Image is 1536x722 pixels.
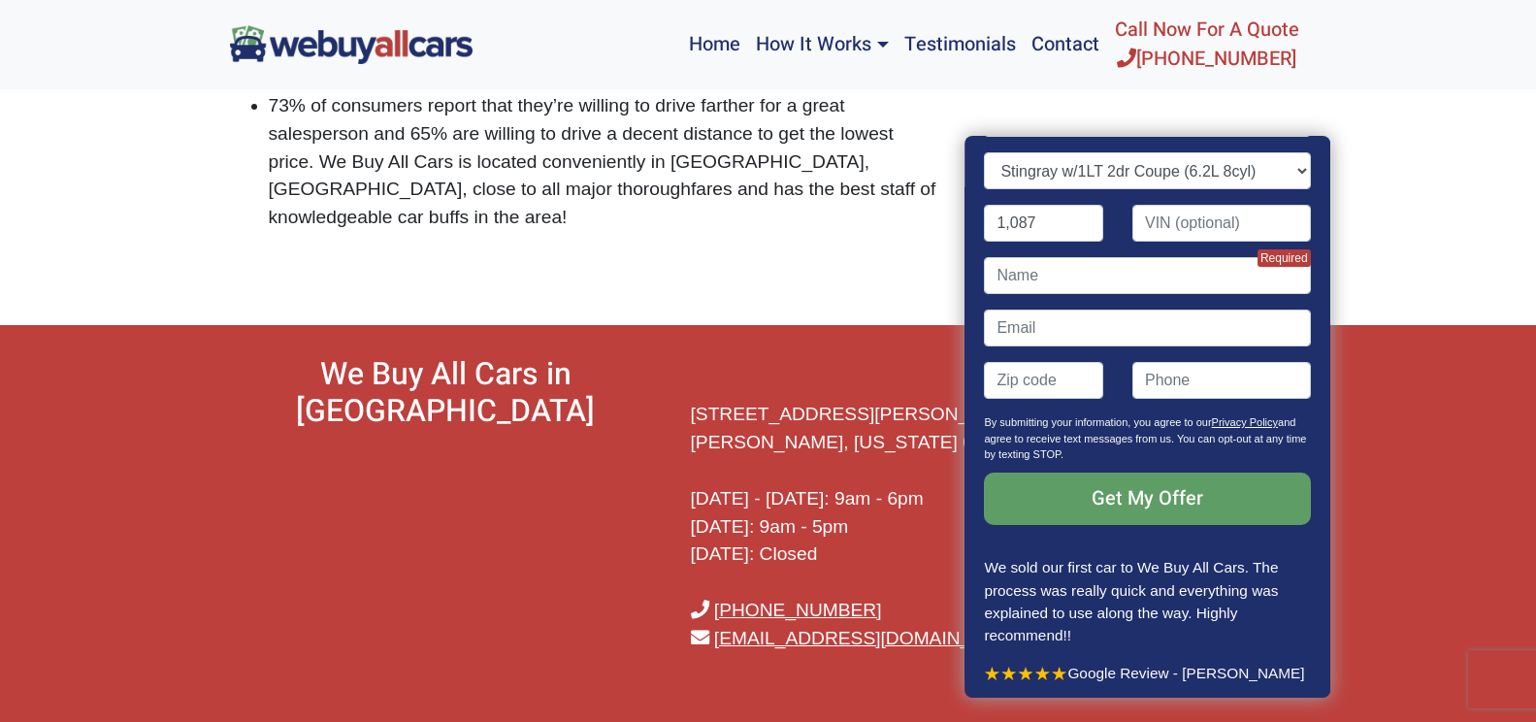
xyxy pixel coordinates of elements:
[1024,8,1107,82] a: Contact
[681,8,748,82] a: Home
[714,628,1029,648] a: [EMAIL_ADDRESS][DOMAIN_NAME]
[230,25,473,63] img: We Buy All Cars in NJ logo
[1132,205,1311,242] input: VIN (optional)
[985,473,1311,525] input: Get My Offer
[230,356,662,431] h2: We Buy All Cars in [GEOGRAPHIC_DATA]
[269,95,936,227] span: 73% of consumers report that they’re willing to drive farther for a great salesperson and 65% are...
[985,414,1311,473] p: By submitting your information, you agree to our and agree to receive text messages from us. You ...
[985,556,1311,645] p: We sold our first car to We Buy All Cars. The process was really quick and everything was explain...
[714,600,882,620] a: [PHONE_NUMBER]
[1107,8,1307,82] a: Call Now For A Quote[PHONE_NUMBER]
[691,401,1123,652] p: [STREET_ADDRESS][PERSON_NAME] [PERSON_NAME], [US_STATE] 08043 [DATE] - [DATE]: 9am - 6pm [DATE]: ...
[1258,249,1311,267] span: Required
[985,362,1104,399] input: Zip code
[897,8,1024,82] a: Testimonials
[748,8,896,82] a: How It Works
[985,662,1311,684] p: Google Review - [PERSON_NAME]
[985,257,1311,294] input: Name
[1132,362,1311,399] input: Phone
[1212,416,1278,428] a: Privacy Policy
[985,310,1311,346] input: Email
[985,205,1104,242] input: Mileage
[985,48,1311,556] form: Contact form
